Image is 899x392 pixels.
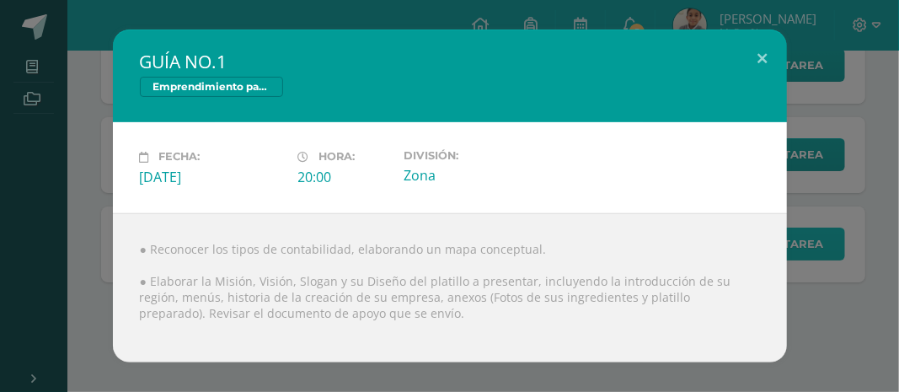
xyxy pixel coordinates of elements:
label: División: [404,149,548,162]
h2: GUÍA NO.1 [140,50,760,73]
div: [DATE] [140,168,285,186]
div: ● Reconocer los tipos de contabilidad, elaborando un mapa conceptual. ● Elaborar la Misión, Visió... [113,213,787,362]
span: Fecha: [159,151,201,164]
span: Hora: [319,151,356,164]
div: 20:00 [298,168,390,186]
div: Zona [404,166,548,185]
span: Emprendimiento para la Productividad [140,77,283,97]
button: Close (Esc) [739,30,787,87]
